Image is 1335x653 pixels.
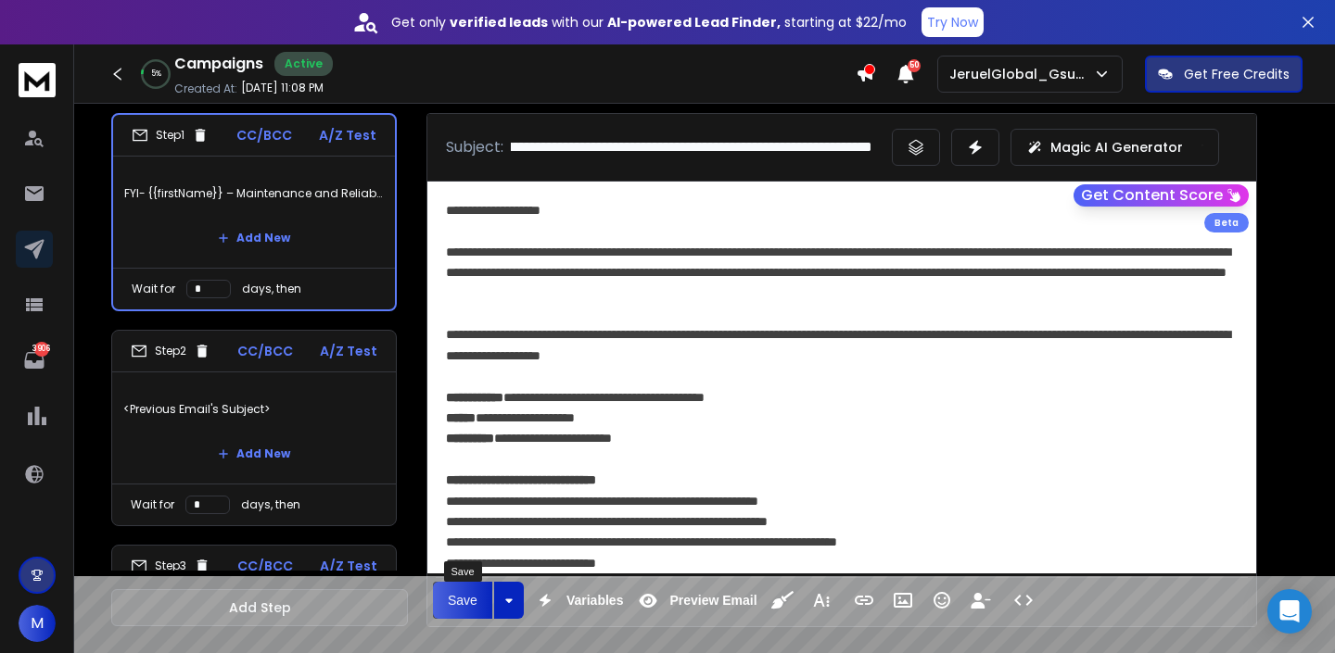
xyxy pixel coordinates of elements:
p: FYI- {{firstName}} – Maintenance and Reliability Best Practices in [GEOGRAPHIC_DATA], [US_STATE]. [124,168,384,220]
p: JeruelGlobal_Gsuite [949,65,1093,83]
button: Variables [528,582,628,619]
div: Beta [1204,213,1249,232]
div: Active [274,52,333,76]
p: CC/BCC [237,557,293,575]
button: Insert Unsubscribe Link [963,582,998,619]
li: Step1CC/BCCA/Z TestFYI- {{firstName}} – Maintenance and Reliability Best Practices in [GEOGRAPHIC... [111,113,397,311]
p: Magic AI Generator [1050,138,1183,157]
button: Emoticons [924,582,960,619]
p: A/Z Test [320,557,377,575]
button: Code View [1006,582,1041,619]
p: <Previous Email's Subject> [123,383,385,435]
div: Save [444,561,482,582]
strong: verified leads [450,13,548,31]
p: CC/BCC [236,126,292,144]
button: M [19,605,56,642]
button: Try Now [922,7,984,37]
div: Step 2 [131,343,210,359]
p: A/Z Test [319,126,376,144]
span: Preview Email [666,593,760,609]
button: Get Free Credits [1145,56,1303,93]
p: days, then [241,497,300,512]
a: 3906 [16,342,53,379]
button: Magic AI Generator [1011,129,1219,166]
button: Preview Email [630,582,760,619]
li: Step2CC/BCCA/Z Test<Previous Email's Subject>Add NewWait fordays, then [111,330,397,526]
p: Get Free Credits [1184,65,1290,83]
span: 50 [908,59,921,72]
p: days, then [242,282,301,296]
div: Step 3 [131,558,210,574]
p: Wait for [132,282,175,296]
button: Insert Link (⌘K) [846,582,882,619]
button: Add New [203,220,305,257]
p: Subject: [446,136,503,158]
p: [DATE] 11:08 PM [241,81,324,95]
p: Wait for [131,497,174,512]
p: 3906 [34,342,49,357]
p: Created At: [174,82,237,96]
h1: Campaigns [174,53,263,75]
div: Open Intercom Messenger [1267,589,1312,634]
button: Clean HTML [765,582,800,619]
div: Step 1 [132,127,209,144]
button: More Text [804,582,839,619]
p: CC/BCC [237,342,293,360]
button: Add New [203,435,305,472]
button: Insert Image (⌘P) [885,582,921,619]
img: logo [19,63,56,97]
span: Variables [563,593,628,609]
button: Get Content Score [1074,184,1249,207]
p: 5 % [151,69,161,80]
p: A/Z Test [320,342,377,360]
button: Save [433,582,492,619]
p: Try Now [927,13,978,31]
strong: AI-powered Lead Finder, [607,13,781,31]
p: Get only with our starting at $22/mo [391,13,907,31]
